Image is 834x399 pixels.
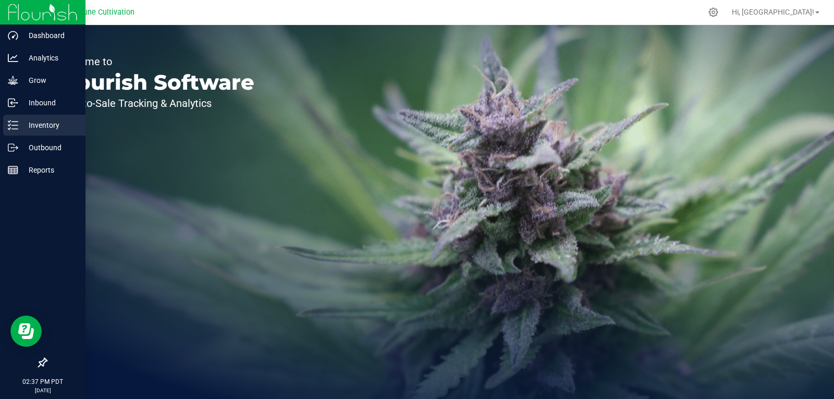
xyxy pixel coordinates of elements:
inline-svg: Grow [8,75,18,86]
p: [DATE] [5,386,81,394]
inline-svg: Reports [8,165,18,175]
p: Welcome to [56,56,254,67]
p: Grow [18,74,81,87]
p: Inventory [18,119,81,131]
iframe: Resource center [10,316,42,347]
inline-svg: Analytics [8,53,18,63]
inline-svg: Inventory [8,120,18,130]
p: Seed-to-Sale Tracking & Analytics [56,98,254,108]
inline-svg: Dashboard [8,30,18,41]
inline-svg: Inbound [8,98,18,108]
p: Inbound [18,96,81,109]
div: Manage settings [707,7,720,17]
p: Reports [18,164,81,176]
span: Hi, [GEOGRAPHIC_DATA]! [732,8,814,16]
p: Dashboard [18,29,81,42]
span: Dune Cultivation [79,8,134,17]
inline-svg: Outbound [8,142,18,153]
p: Analytics [18,52,81,64]
p: Outbound [18,141,81,154]
p: 02:37 PM PDT [5,377,81,386]
p: Flourish Software [56,72,254,93]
